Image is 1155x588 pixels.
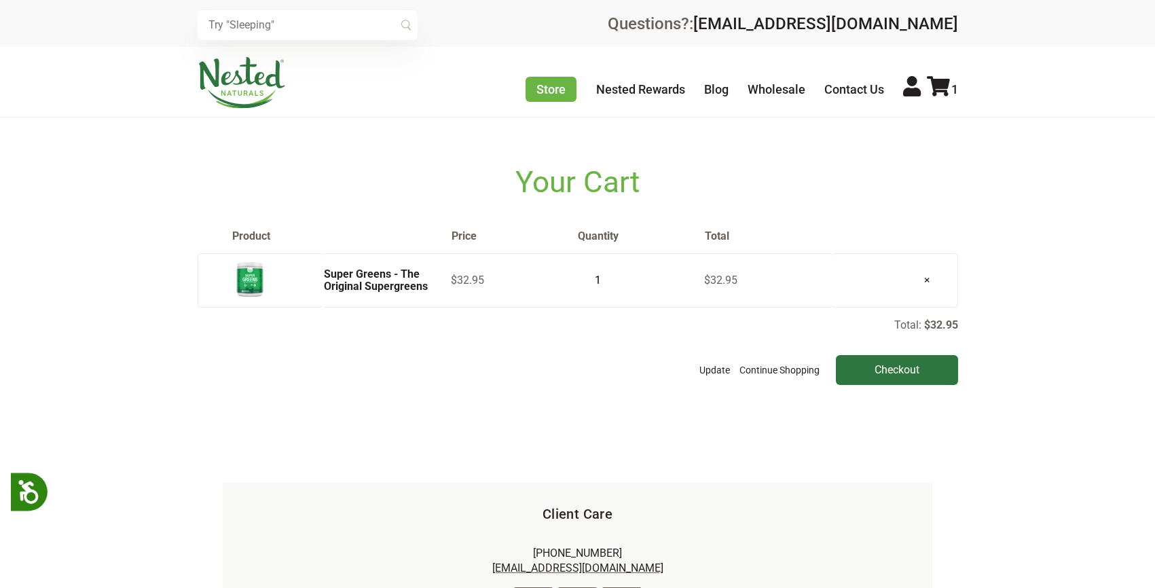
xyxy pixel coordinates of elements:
a: Wholesale [748,82,805,96]
div: Questions?: [608,16,958,32]
a: [EMAIL_ADDRESS][DOMAIN_NAME] [693,14,958,33]
a: Super Greens - The Original Supergreens [324,268,428,293]
th: Total [704,229,831,243]
a: Blog [704,82,729,96]
h5: Client Care [244,504,911,523]
p: $32.95 [924,318,958,331]
th: Price [451,229,578,243]
button: Update [696,355,733,385]
th: Quantity [577,229,704,243]
a: [PHONE_NUMBER] [533,547,622,559]
a: 1 [927,82,958,96]
a: [EMAIL_ADDRESS][DOMAIN_NAME] [492,562,663,574]
input: Checkout [836,355,958,385]
img: Super Greens - The Original Supergreens - 30 Servings [233,259,267,298]
h1: Your Cart [198,165,958,200]
span: $32.95 [704,274,737,287]
a: Nested Rewards [596,82,685,96]
input: Try "Sleeping" [198,10,418,40]
a: × [913,263,941,297]
span: $32.95 [451,274,484,287]
a: Store [526,77,576,102]
div: Total: [198,318,958,384]
a: Continue Shopping [736,355,823,385]
th: Product [198,229,451,243]
a: Contact Us [824,82,884,96]
span: 1 [951,82,958,96]
img: Nested Naturals [198,57,286,109]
